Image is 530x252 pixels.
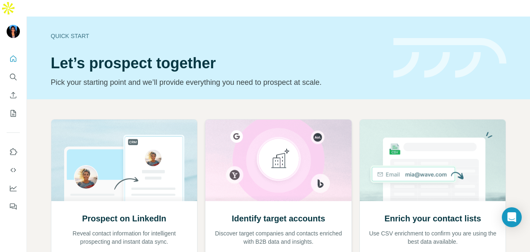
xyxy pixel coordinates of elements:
h2: Identify target accounts [232,213,325,224]
h2: Prospect on LinkedIn [82,213,166,224]
p: Use CSV enrichment to confirm you are using the best data available. [368,229,498,246]
button: Search [7,70,20,84]
img: Enrich your contact lists [359,120,506,201]
button: Dashboard [7,181,20,196]
div: Quick start [51,32,383,40]
p: Reveal contact information for intelligent prospecting and instant data sync. [60,229,189,246]
h1: Let’s prospect together [51,55,383,72]
button: Feedback [7,199,20,214]
img: Avatar [7,25,20,38]
button: Enrich CSV [7,88,20,103]
p: Pick your starting point and we’ll provide everything you need to prospect at scale. [51,77,383,88]
button: Use Surfe on LinkedIn [7,144,20,159]
img: banner [393,38,506,78]
button: My lists [7,106,20,121]
button: Use Surfe API [7,163,20,178]
p: Discover target companies and contacts enriched with B2B data and insights. [214,229,343,246]
img: Identify target accounts [205,120,352,201]
div: Open Intercom Messenger [502,207,522,227]
button: Quick start [7,51,20,66]
img: Prospect on LinkedIn [51,120,198,201]
h2: Enrich your contact lists [384,213,481,224]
